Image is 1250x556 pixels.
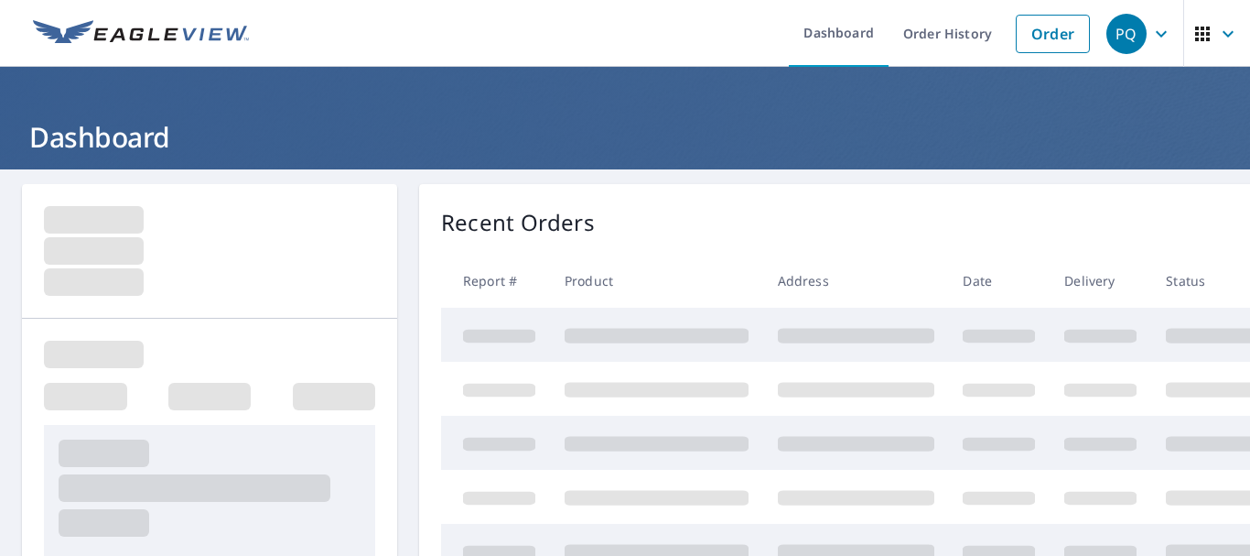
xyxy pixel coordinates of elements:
h1: Dashboard [22,118,1228,156]
p: Recent Orders [441,206,595,239]
th: Delivery [1050,254,1151,308]
th: Date [948,254,1050,308]
th: Report # [441,254,550,308]
div: PQ [1106,14,1147,54]
th: Address [763,254,949,308]
a: Order [1016,15,1090,53]
img: EV Logo [33,20,249,48]
th: Product [550,254,763,308]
